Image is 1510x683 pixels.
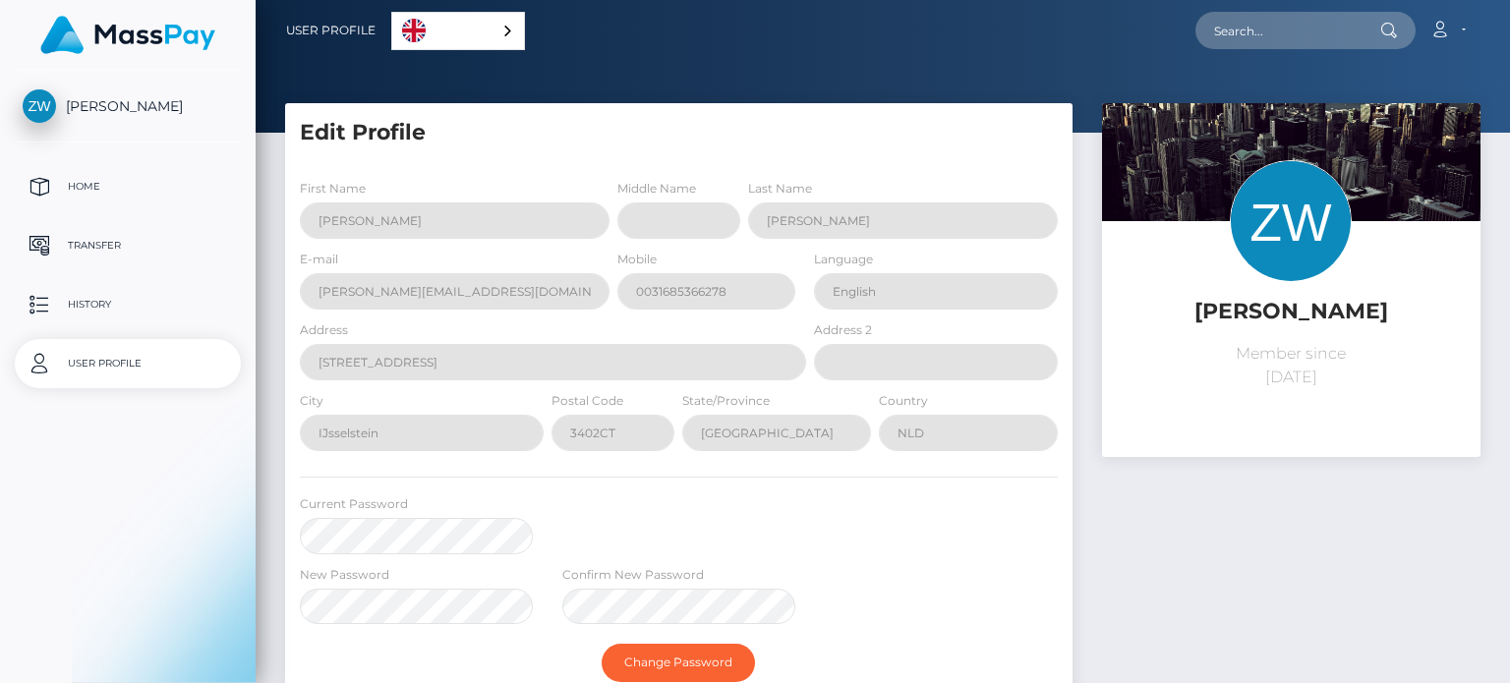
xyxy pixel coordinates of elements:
div: Language [391,12,525,50]
label: First Name [300,180,366,198]
label: E-mail [300,251,338,268]
a: User Profile [286,10,376,51]
h5: [PERSON_NAME] [1117,297,1466,327]
a: Home [15,162,241,211]
label: New Password [300,566,389,584]
p: User Profile [23,349,233,378]
a: History [15,280,241,329]
p: Home [23,172,233,201]
label: Address 2 [814,321,872,339]
label: City [300,392,323,410]
button: Change Password [602,644,755,681]
aside: Language selected: English [391,12,525,50]
p: Transfer [23,231,233,260]
label: Last Name [748,180,812,198]
label: Address [300,321,348,339]
label: Current Password [300,495,408,513]
label: State/Province [682,392,770,410]
label: Postal Code [552,392,623,410]
input: Search... [1195,12,1380,49]
a: Transfer [15,221,241,270]
span: [PERSON_NAME] [15,97,241,115]
a: User Profile [15,339,241,388]
label: Middle Name [617,180,696,198]
img: ... [1102,103,1481,356]
img: MassPay [40,16,215,54]
p: History [23,290,233,319]
label: Mobile [617,251,657,268]
a: English [392,13,524,49]
label: Country [879,392,928,410]
p: Member since [DATE] [1117,342,1466,389]
label: Confirm New Password [562,566,704,584]
label: Language [814,251,873,268]
h5: Edit Profile [300,118,1058,148]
